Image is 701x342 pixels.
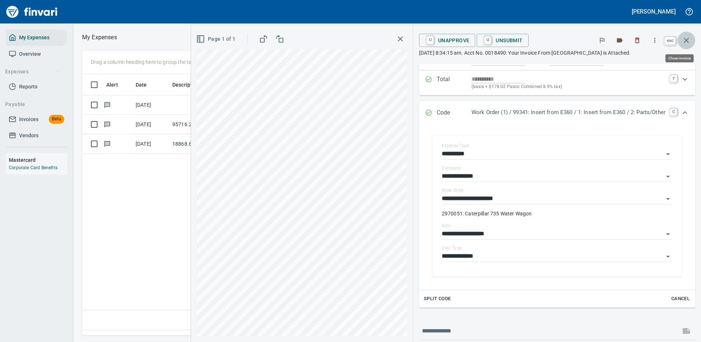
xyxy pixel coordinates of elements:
[612,32,628,48] button: Labels
[6,111,67,128] a: InvoicesBeta
[106,80,118,89] span: Alert
[19,33,49,42] span: My Expenses
[19,82,37,91] span: Reports
[419,101,695,125] div: Expand
[632,8,676,15] h5: [PERSON_NAME]
[136,80,147,89] span: Date
[669,293,692,305] button: Cancel
[9,165,58,170] a: Corporate Card Benefits
[6,29,67,46] a: My Expenses
[172,80,209,89] span: Description
[670,108,677,116] a: C
[482,34,522,47] span: Unsubmit
[419,70,695,95] div: Expand
[6,79,67,95] a: Reports
[670,75,677,82] a: T
[442,210,672,217] p: 2970051: Caterpillar 735 Water Wagon
[106,80,128,89] span: Alert
[629,32,645,48] button: Discard
[422,293,453,305] button: Split Code
[103,102,111,107] span: Has messages
[442,188,464,193] label: Work Order
[424,295,451,303] span: Split Code
[419,125,695,308] div: Expand
[663,229,673,239] button: Open
[49,115,64,123] span: Beta
[671,295,690,303] span: Cancel
[477,34,528,47] button: UUnsubmit
[172,80,200,89] span: Description
[5,67,60,76] span: Expenses
[442,246,462,250] label: Cost Type
[5,100,60,109] span: Payable
[665,37,676,45] a: esc
[471,108,665,117] p: Work Order (1) / 99341: Insert from E360 / 1: Insert from E360 / 2: Parts/Other
[91,58,198,66] p: Drag a column heading here to group the table
[647,32,663,48] button: More
[133,95,169,115] td: [DATE]
[663,149,673,159] button: Open
[6,127,67,144] a: Vendors
[9,156,67,164] h6: Mastercard
[169,134,235,154] td: 18868.614002
[437,108,471,118] p: Code
[103,141,111,146] span: Has messages
[425,34,470,47] span: Unapprove
[630,6,678,17] button: [PERSON_NAME]
[133,115,169,134] td: [DATE]
[4,3,59,21] img: Finvari
[82,33,117,42] nav: breadcrumb
[663,251,673,262] button: Open
[427,36,434,44] a: U
[419,49,695,57] p: [DATE] 8:34:15 am. Acct No. 0018490: Your Invoice From [GEOGRAPHIC_DATA] is Attached.
[19,115,38,124] span: Invoices
[6,46,67,62] a: Overview
[484,36,491,44] a: U
[594,32,610,48] button: Flag
[663,171,673,182] button: Open
[2,65,63,79] button: Expenses
[663,194,673,204] button: Open
[19,50,41,59] span: Overview
[678,322,695,340] span: This records your message into the invoice and notifies anyone mentioned
[442,143,469,148] label: Expense Type
[169,115,235,134] td: 95716.2970051
[195,32,238,46] button: Page 1 of 1
[442,223,451,228] label: Item
[442,166,461,170] label: Company
[19,131,38,140] span: Vendors
[133,134,169,154] td: [DATE]
[419,34,476,47] button: UUnapprove
[136,80,157,89] span: Date
[82,33,117,42] p: My Expenses
[437,75,471,91] p: Total
[2,98,63,111] button: Payable
[198,34,235,44] span: Page 1 of 1
[103,122,111,127] span: Has messages
[471,83,665,91] p: (basis + $178.02 Pasco Combined 8.9% tax)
